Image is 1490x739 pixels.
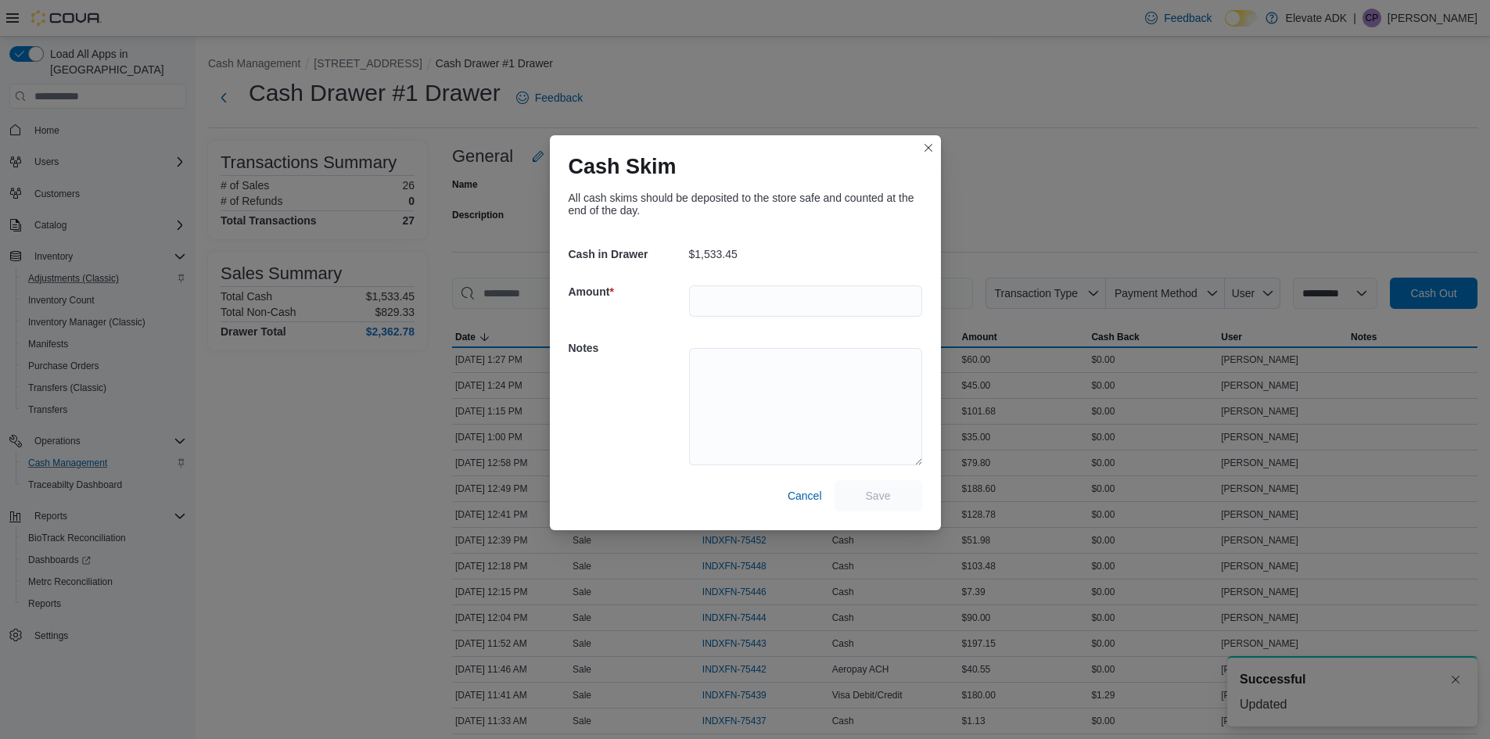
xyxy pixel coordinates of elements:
[835,480,922,511] button: Save
[569,192,922,217] div: All cash skims should be deposited to the store safe and counted at the end of the day.
[569,332,686,364] h5: Notes
[569,276,686,307] h5: Amount
[781,480,828,511] button: Cancel
[689,248,738,260] p: $1,533.45
[919,138,938,157] button: Closes this modal window
[866,488,891,504] span: Save
[788,488,822,504] span: Cancel
[569,239,686,270] h5: Cash in Drawer
[569,154,677,179] h1: Cash Skim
